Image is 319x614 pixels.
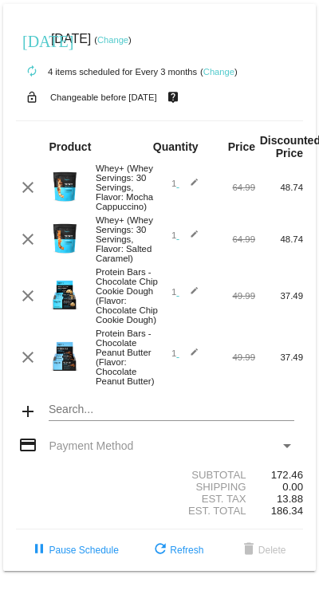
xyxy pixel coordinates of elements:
[179,230,199,249] mat-icon: edit
[153,140,199,153] strong: Quantity
[22,62,41,81] mat-icon: autorenew
[88,163,159,211] div: Whey+ (Whey Servings: 30 Servings, Flavor: Mocha Cappuccino)
[255,183,303,192] div: 48.74
[16,67,197,77] small: 4 items scheduled for Every 3 months
[18,230,37,249] mat-icon: clear
[163,87,183,108] mat-icon: live_help
[179,348,199,367] mat-icon: edit
[207,352,255,362] div: 49.99
[239,545,286,556] span: Delete
[49,340,81,372] img: Image-1-Carousel-Protein-Bar-CPB-transp.png
[171,348,199,358] span: 1
[18,178,37,197] mat-icon: clear
[88,329,159,386] div: Protein Bars - Chocolate Peanut Butter (Flavor: Chocolate Peanut Butter)
[88,267,159,325] div: Protein Bars - Chocolate Chip Cookie Dough (Flavor: Chocolate Chip Cookie Dough)
[22,87,41,108] mat-icon: lock_open
[179,178,199,197] mat-icon: edit
[49,439,293,452] mat-select: Payment Method
[18,402,37,421] mat-icon: add
[159,505,255,517] div: Est. Total
[255,291,303,301] div: 37.49
[50,92,157,102] small: Changeable before [DATE]
[171,287,199,297] span: 1
[171,230,199,240] span: 1
[18,286,37,305] mat-icon: clear
[239,541,258,560] mat-icon: delete
[30,541,49,560] mat-icon: pause
[97,35,128,45] a: Change
[94,35,132,45] small: ( )
[22,30,41,49] mat-icon: [DATE]
[200,67,238,77] small: ( )
[151,545,203,556] span: Refresh
[255,352,303,362] div: 37.49
[49,222,81,254] img: Image-1-Carousel-Whey-2lb-Salted-Caramel-no-badge.png
[159,481,255,493] div: Shipping
[18,348,37,367] mat-icon: clear
[159,493,255,505] div: Est. Tax
[271,505,303,517] span: 186.34
[18,435,37,455] mat-icon: credit_card
[255,234,303,244] div: 48.74
[151,541,170,560] mat-icon: refresh
[138,536,216,565] button: Refresh
[49,140,91,153] strong: Product
[228,140,255,153] strong: Price
[49,279,81,311] img: Image-1-Carousel-Protein-Bar-CCD-transp.png
[88,215,159,263] div: Whey+ (Whey Servings: 30 Servings, Flavor: Salted Caramel)
[49,171,81,203] img: Image-1-Carousel-Whey-2lb-Mocha-Capp-no-badge-Transp.png
[203,67,234,77] a: Change
[282,481,303,493] span: 0.00
[207,234,255,244] div: 64.99
[179,286,199,305] mat-icon: edit
[207,183,255,192] div: 64.99
[171,179,199,188] span: 1
[17,536,131,565] button: Pause Schedule
[30,545,118,556] span: Pause Schedule
[255,469,303,481] div: 172.46
[159,469,255,481] div: Subtotal
[49,439,133,452] span: Payment Method
[226,536,299,565] button: Delete
[207,291,255,301] div: 49.99
[49,403,293,416] input: Search...
[277,493,303,505] span: 13.88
